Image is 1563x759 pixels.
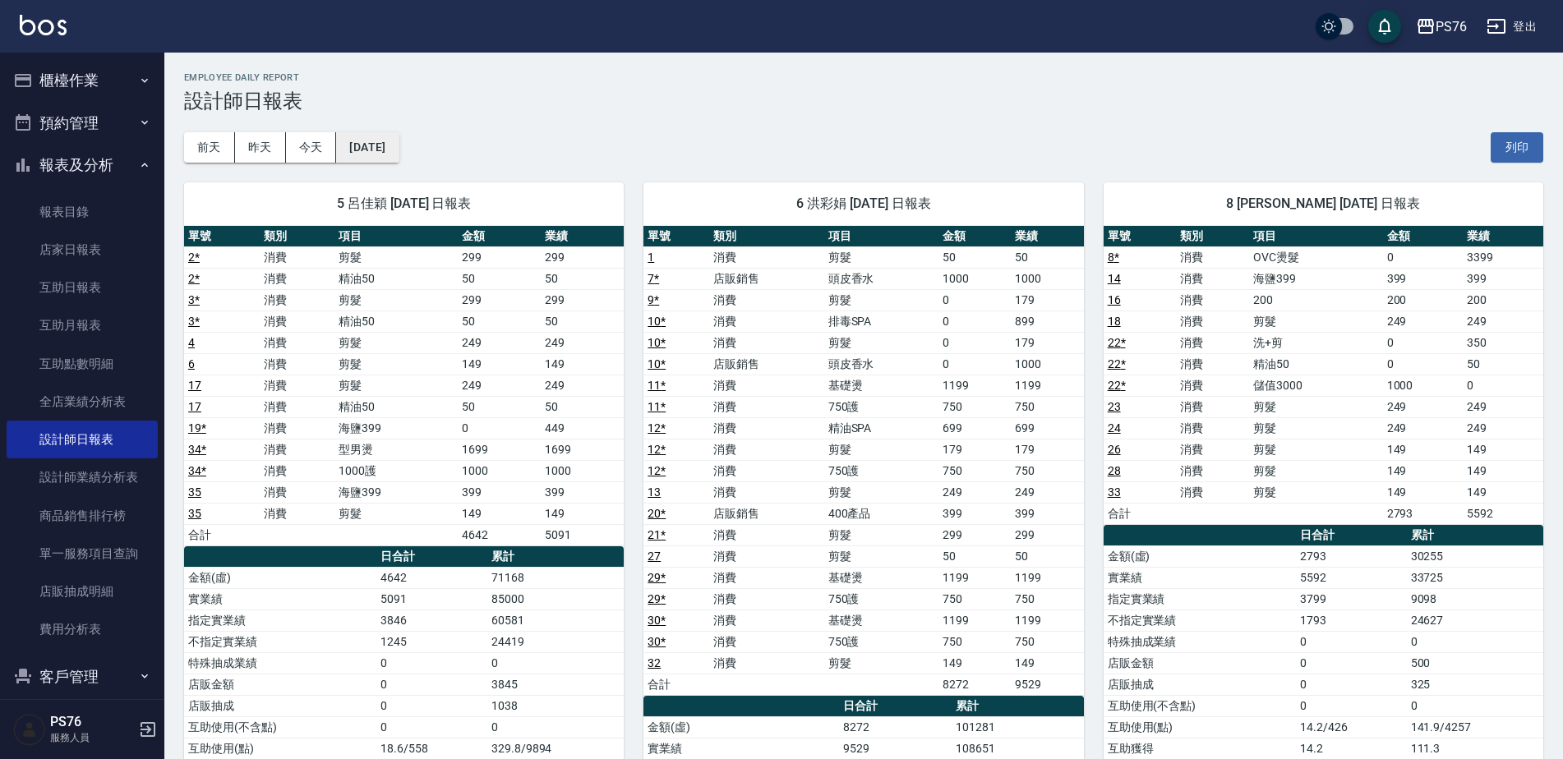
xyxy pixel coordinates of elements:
[1383,481,1464,503] td: 149
[541,396,624,417] td: 50
[824,503,938,524] td: 400產品
[643,226,1083,696] table: a dense table
[184,72,1543,83] h2: Employee Daily Report
[1011,652,1083,674] td: 149
[458,524,541,545] td: 4642
[1104,545,1296,567] td: 金額(虛)
[7,497,158,535] a: 商品銷售排行榜
[824,332,938,353] td: 剪髮
[1011,503,1083,524] td: 399
[1011,524,1083,545] td: 299
[260,396,335,417] td: 消費
[334,503,457,524] td: 剪髮
[7,231,158,269] a: 店家日報表
[1463,417,1543,439] td: 249
[709,353,823,375] td: 店販銷售
[1176,268,1249,289] td: 消費
[1108,485,1121,499] a: 33
[334,268,457,289] td: 精油50
[487,567,624,588] td: 71168
[1104,652,1296,674] td: 店販金額
[7,458,158,496] a: 設計師業績分析表
[334,226,457,247] th: 項目
[541,524,624,545] td: 5091
[824,246,938,268] td: 剪髮
[260,481,335,503] td: 消費
[260,332,335,353] td: 消費
[487,609,624,631] td: 60581
[938,631,1011,652] td: 750
[7,610,158,648] a: 費用分析表
[824,289,938,310] td: 剪髮
[1108,443,1121,456] a: 26
[1383,289,1464,310] td: 200
[184,524,260,545] td: 合計
[1383,396,1464,417] td: 249
[938,545,1011,567] td: 50
[458,246,541,268] td: 299
[184,226,260,247] th: 單號
[643,674,709,695] td: 合計
[1104,226,1543,525] table: a dense table
[260,268,335,289] td: 消費
[376,652,487,674] td: 0
[1011,545,1083,567] td: 50
[1108,464,1121,477] a: 28
[938,439,1011,460] td: 179
[487,652,624,674] td: 0
[1463,481,1543,503] td: 149
[1463,310,1543,332] td: 249
[938,226,1011,247] th: 金額
[1249,332,1383,353] td: 洗+剪
[7,59,158,102] button: 櫃檯作業
[458,375,541,396] td: 249
[541,417,624,439] td: 449
[1249,460,1383,481] td: 剪髮
[1383,310,1464,332] td: 249
[709,524,823,545] td: 消費
[1463,289,1543,310] td: 200
[458,310,541,332] td: 50
[1463,268,1543,289] td: 399
[938,567,1011,588] td: 1199
[1011,353,1083,375] td: 1000
[1108,421,1121,435] a: 24
[1491,132,1543,163] button: 列印
[938,353,1011,375] td: 0
[824,481,938,503] td: 剪髮
[1011,460,1083,481] td: 750
[541,268,624,289] td: 50
[824,460,938,481] td: 750護
[1011,246,1083,268] td: 50
[1249,310,1383,332] td: 剪髮
[487,631,624,652] td: 24419
[709,332,823,353] td: 消費
[7,421,158,458] a: 設計師日報表
[824,567,938,588] td: 基礎燙
[458,417,541,439] td: 0
[541,289,624,310] td: 299
[648,485,661,499] a: 13
[824,631,938,652] td: 750護
[541,481,624,503] td: 399
[184,588,376,609] td: 實業績
[709,439,823,460] td: 消費
[938,588,1011,609] td: 750
[541,332,624,353] td: 249
[1407,525,1543,546] th: 累計
[709,567,823,588] td: 消費
[1296,588,1407,609] td: 3799
[824,417,938,439] td: 精油SPA
[1011,310,1083,332] td: 899
[1463,246,1543,268] td: 3399
[824,375,938,396] td: 基礎燙
[709,310,823,332] td: 消費
[334,439,457,460] td: 型男燙
[1407,567,1543,588] td: 33725
[1463,332,1543,353] td: 350
[709,631,823,652] td: 消費
[541,246,624,268] td: 299
[1011,567,1083,588] td: 1199
[458,353,541,375] td: 149
[184,132,235,163] button: 前天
